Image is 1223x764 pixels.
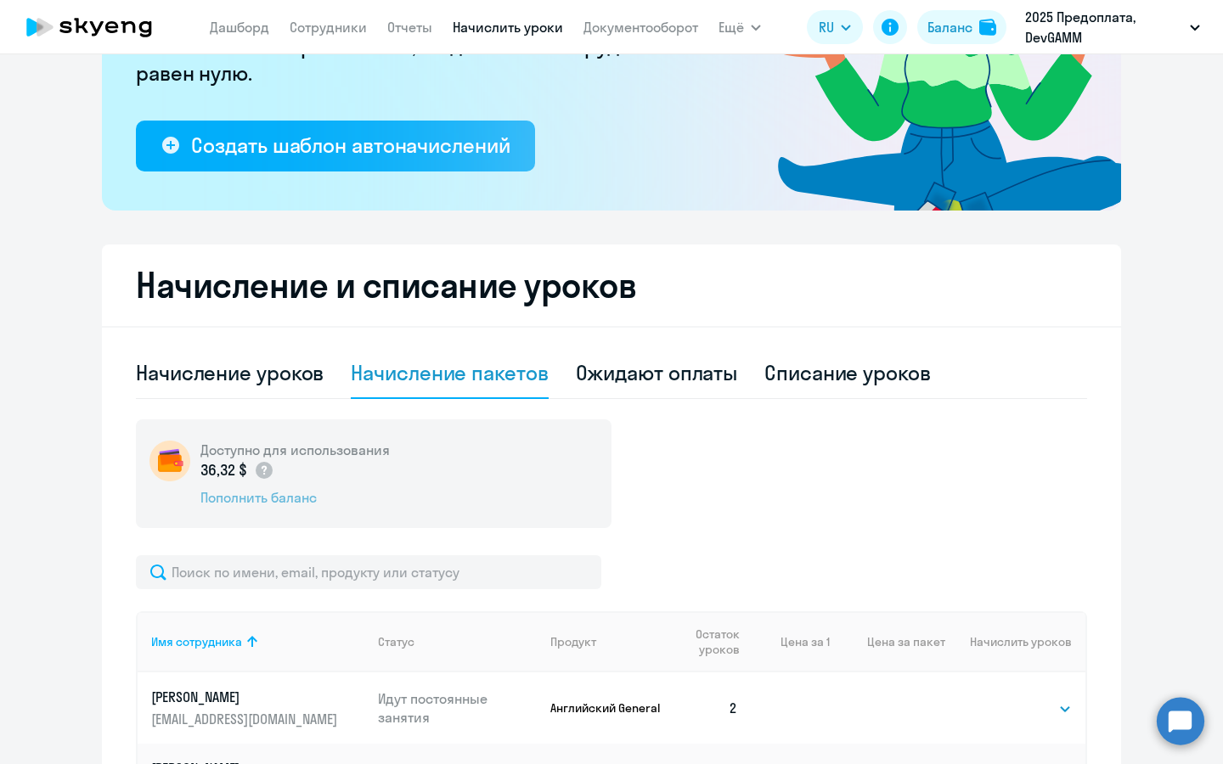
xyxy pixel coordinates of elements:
th: Начислить уроков [945,611,1085,672]
div: Остаток уроков [679,626,752,657]
div: Статус [378,634,538,649]
button: RU [807,10,863,44]
a: Дашборд [210,19,269,36]
button: Создать шаблон автоначислений [136,121,535,171]
p: Идут постоянные занятия [378,689,538,727]
p: Английский General [550,700,665,716]
span: Ещё [719,17,744,37]
th: Цена за 1 [752,611,830,672]
p: [PERSON_NAME] [151,688,341,706]
h5: Доступно для использования [200,441,390,459]
div: Начисление пакетов [351,359,548,386]
div: Начисление уроков [136,359,324,386]
a: [PERSON_NAME][EMAIL_ADDRESS][DOMAIN_NAME] [151,688,364,728]
button: Балансbalance [917,10,1006,44]
input: Поиск по имени, email, продукту или статусу [136,555,601,589]
p: 36,32 $ [200,459,274,481]
div: Имя сотрудника [151,634,364,649]
h2: Начисление и списание уроков [136,265,1087,306]
span: Остаток уроков [679,626,739,657]
div: Баланс [927,17,972,37]
div: Списание уроков [764,359,931,386]
span: RU [819,17,834,37]
button: 2025 Предоплата, DevGAMM [1017,7,1209,48]
div: Создать шаблон автоначислений [191,132,510,159]
img: wallet-circle.png [149,441,190,481]
p: [EMAIL_ADDRESS][DOMAIN_NAME] [151,710,341,728]
div: Ожидают оплаты [576,359,738,386]
td: 2 [665,672,752,744]
img: balance [979,19,996,36]
button: Ещё [719,10,761,44]
a: Отчеты [387,19,432,36]
th: Цена за пакет [830,611,945,672]
a: Документооборот [583,19,698,36]
div: Продукт [550,634,596,649]
div: Продукт [550,634,665,649]
p: 2025 Предоплата, DevGAMM [1025,7,1183,48]
a: Начислить уроки [453,19,563,36]
div: Пополнить баланс [200,488,390,507]
div: Имя сотрудника [151,634,242,649]
div: Статус [378,634,414,649]
a: Сотрудники [290,19,367,36]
